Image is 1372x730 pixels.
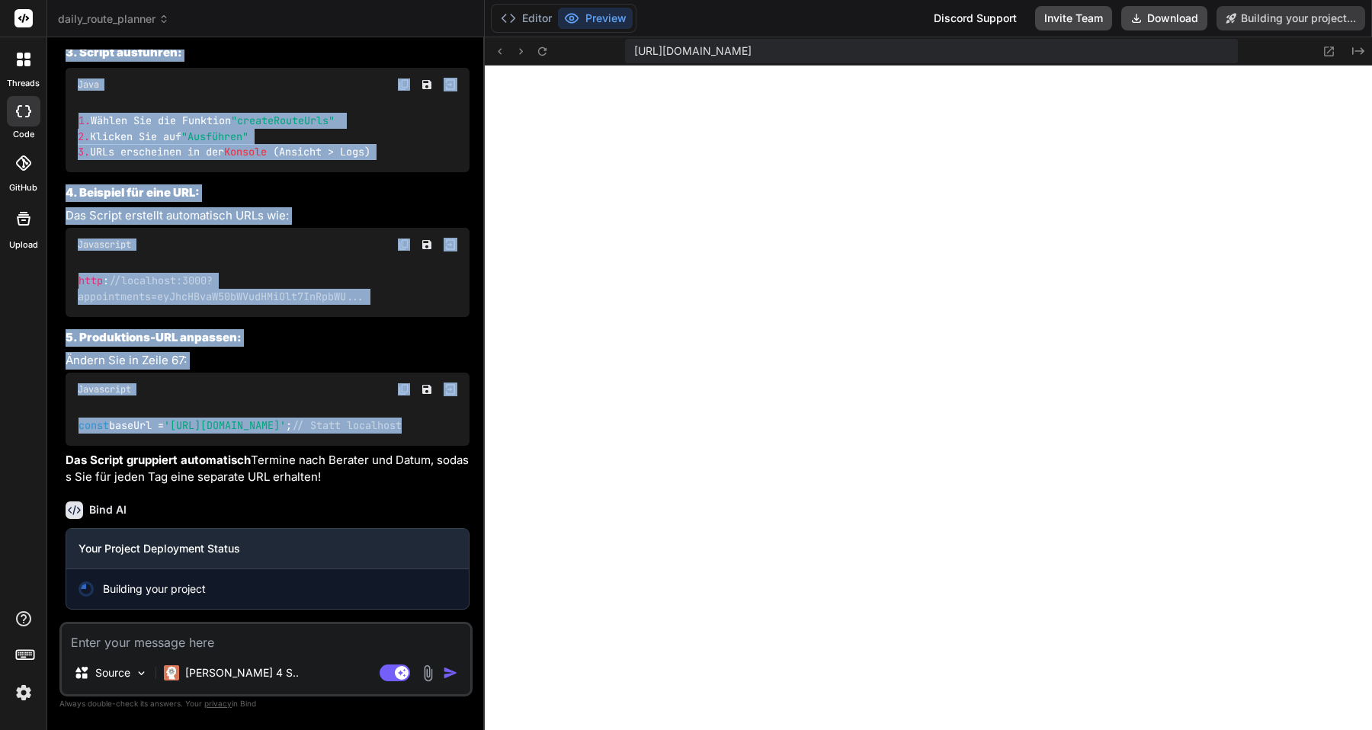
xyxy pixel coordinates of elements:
[273,145,370,158] span: (Ansicht > Logs)
[78,113,371,160] code: Wählen Sie die Funktion Klicken Sie auf URLs erscheinen in der
[79,541,457,556] h3: Your Project Deployment Status
[419,664,437,682] img: attachment
[79,419,109,433] span: const
[1035,6,1112,30] button: Invite Team
[66,330,242,344] strong: 5. Produktions-URL anpassen:
[398,383,410,395] img: copy
[58,11,169,27] span: daily_route_planner
[495,8,558,29] button: Editor
[1121,6,1207,30] button: Download
[224,145,267,158] span: Konsole
[164,419,286,433] span: '[URL][DOMAIN_NAME]'
[78,78,99,91] span: Java
[79,114,91,128] span: 1.
[78,239,131,251] span: Javascript
[79,274,103,288] span: http
[634,43,752,59] span: [URL][DOMAIN_NAME]
[485,66,1372,730] iframe: Preview
[13,128,34,141] label: code
[9,181,37,194] label: GitHub
[66,452,470,486] p: Termine nach Berater und Datum, sodass Sie für jeden Tag eine separate URL erhalten!
[78,273,365,304] code: :
[444,383,457,396] img: Open in Browser
[398,239,410,251] img: copy
[416,379,438,400] button: Save file
[89,502,127,517] h6: Bind AI
[443,665,458,680] img: icon
[231,114,335,128] span: "createRouteUrls"
[11,680,37,706] img: settings
[9,239,38,251] label: Upload
[66,185,200,200] strong: 4. Beispiel für eine URL:
[164,665,179,680] img: Claude 4 Sonnet
[398,78,410,91] img: copy
[66,207,470,225] p: Das Script erstellt automatisch URLs wie:
[292,419,402,433] span: // Statt localhost
[181,130,248,143] span: "Ausführen"
[7,77,40,90] label: threads
[66,453,251,467] strong: Das Script gruppiert automatisch
[78,145,90,158] span: 3.
[135,667,148,680] img: Pick Models
[78,418,403,434] code: baseUrl = ;
[185,665,299,680] p: [PERSON_NAME] 4 S..
[558,8,633,29] button: Preview
[59,696,473,711] p: Always double-check its answers. Your in Bind
[95,665,130,680] p: Source
[1217,6,1365,30] button: Building your project...
[925,6,1026,30] div: Discord Support
[103,581,206,597] span: Building your project
[416,234,438,255] button: Save file
[66,45,182,59] strong: 3. Script ausführen:
[204,699,232,708] span: privacy
[444,78,457,91] img: Open in Browser
[66,352,470,370] p: Ändern Sie in Zeile 67:
[78,130,90,143] span: 2.
[78,383,131,395] span: Javascript
[444,238,457,251] img: Open in Browser
[416,74,438,95] button: Save file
